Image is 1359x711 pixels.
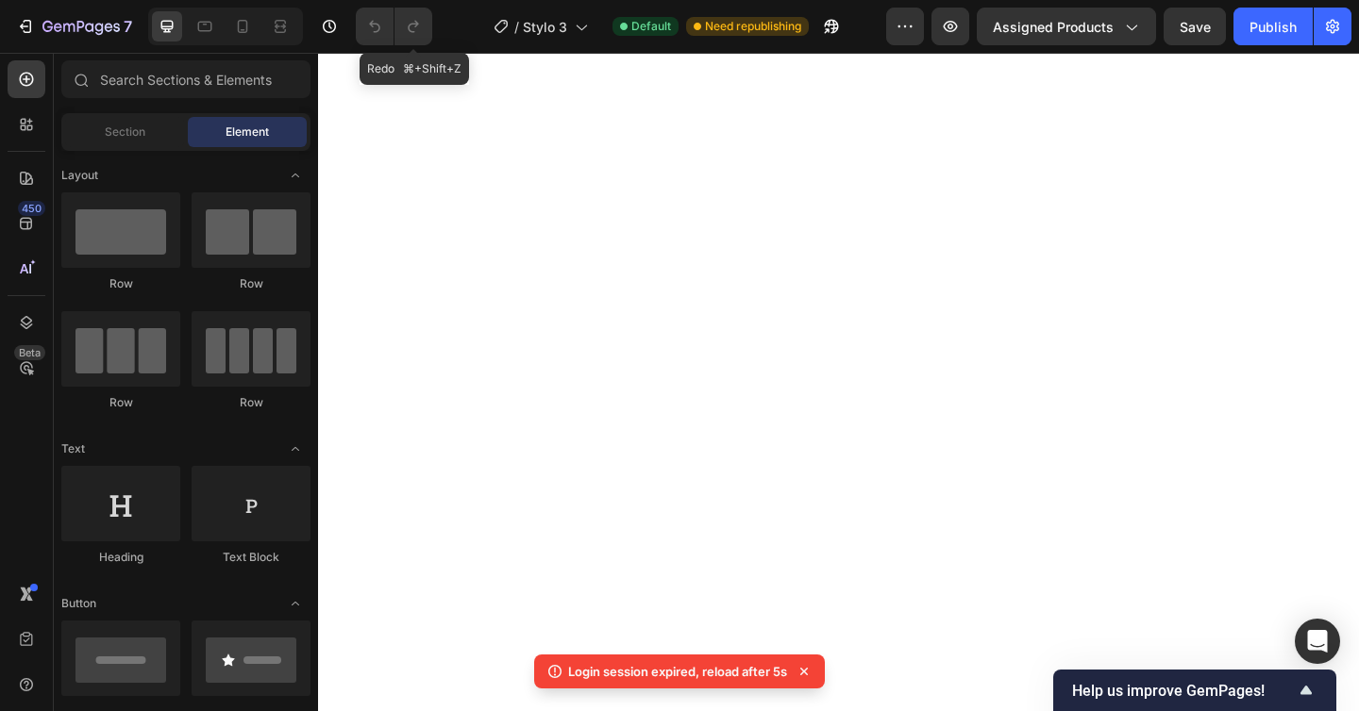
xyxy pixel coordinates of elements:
[280,588,310,619] span: Toggle open
[977,8,1156,45] button: Assigned Products
[192,394,310,411] div: Row
[318,53,1359,711] iframe: Design area
[1164,8,1226,45] button: Save
[192,275,310,292] div: Row
[1295,619,1340,664] div: Open Intercom Messenger
[1072,682,1295,700] span: Help us improve GemPages!
[61,60,310,98] input: Search Sections & Elements
[61,440,85,457] span: Text
[356,8,432,45] div: Undo/Redo
[1180,19,1211,35] span: Save
[124,15,132,38] p: 7
[8,8,141,45] button: 7
[61,549,180,566] div: Heading
[1250,17,1297,37] div: Publish
[192,549,310,566] div: Text Block
[61,394,180,411] div: Row
[280,434,310,464] span: Toggle open
[568,662,787,681] p: Login session expired, reload after 5s
[514,17,519,37] span: /
[61,595,96,612] span: Button
[1072,679,1317,702] button: Show survey - Help us improve GemPages!
[1233,8,1313,45] button: Publish
[226,124,269,141] span: Element
[61,275,180,292] div: Row
[61,167,98,184] span: Layout
[18,201,45,216] div: 450
[523,17,567,37] span: Stylo 3
[280,160,310,190] span: Toggle open
[705,18,801,35] span: Need republishing
[993,17,1114,37] span: Assigned Products
[14,345,45,360] div: Beta
[631,18,671,35] span: Default
[105,124,145,141] span: Section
